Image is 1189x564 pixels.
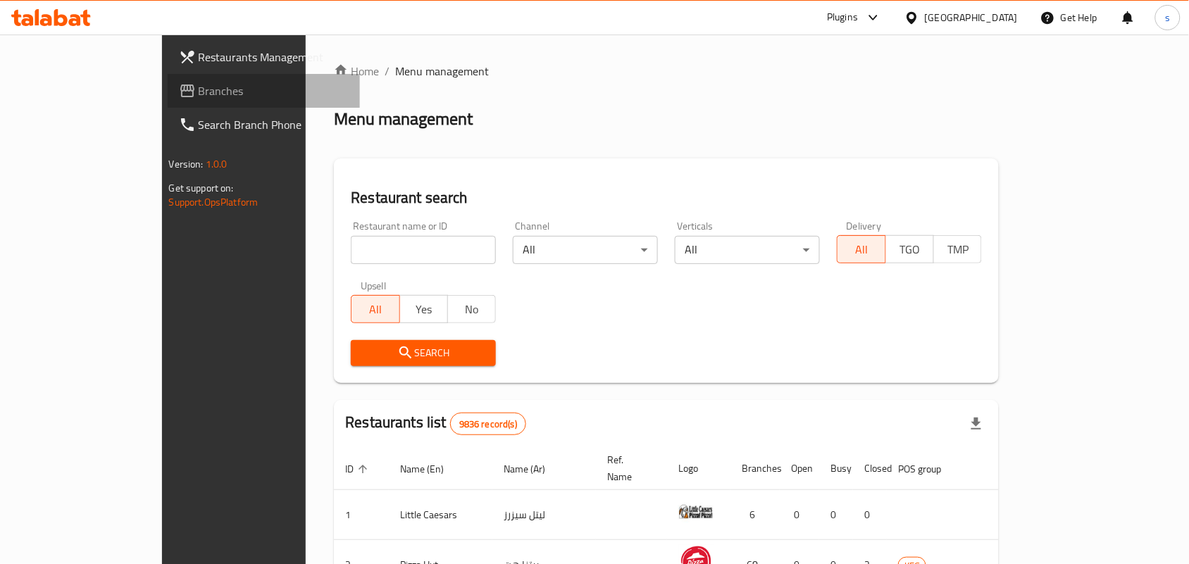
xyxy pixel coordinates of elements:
[357,299,394,320] span: All
[168,74,361,108] a: Branches
[389,490,492,540] td: Little Caesars
[837,235,885,263] button: All
[450,413,526,435] div: Total records count
[169,179,234,197] span: Get support on:
[345,412,526,435] h2: Restaurants list
[607,451,650,485] span: Ref. Name
[675,236,820,264] div: All
[351,236,496,264] input: Search for restaurant name or ID..
[168,108,361,142] a: Search Branch Phone
[504,460,564,477] span: Name (Ar)
[925,10,1018,25] div: [GEOGRAPHIC_DATA]
[678,494,714,529] img: Little Caesars
[819,447,853,490] th: Busy
[168,40,361,74] a: Restaurants Management
[853,490,887,540] td: 0
[169,193,259,211] a: Support.OpsPlatform
[362,344,485,362] span: Search
[1165,10,1170,25] span: s
[351,187,982,208] h2: Restaurant search
[847,221,882,231] label: Delivery
[399,295,448,323] button: Yes
[395,63,489,80] span: Menu management
[827,9,858,26] div: Plugins
[206,155,228,173] span: 1.0.0
[400,460,462,477] span: Name (En)
[345,460,372,477] span: ID
[898,460,959,477] span: POS group
[892,239,928,260] span: TGO
[819,490,853,540] td: 0
[454,299,490,320] span: No
[447,295,496,323] button: No
[334,108,473,130] h2: Menu management
[730,490,780,540] td: 6
[933,235,982,263] button: TMP
[780,490,819,540] td: 0
[351,340,496,366] button: Search
[730,447,780,490] th: Branches
[492,490,596,540] td: ليتل سيزرز
[843,239,880,260] span: All
[199,116,349,133] span: Search Branch Phone
[853,447,887,490] th: Closed
[940,239,976,260] span: TMP
[351,295,399,323] button: All
[451,418,525,431] span: 9836 record(s)
[406,299,442,320] span: Yes
[361,281,387,291] label: Upsell
[199,82,349,99] span: Branches
[334,490,389,540] td: 1
[334,63,999,80] nav: breadcrumb
[667,447,730,490] th: Logo
[780,447,819,490] th: Open
[169,155,204,173] span: Version:
[385,63,390,80] li: /
[513,236,658,264] div: All
[959,407,993,441] div: Export file
[199,49,349,65] span: Restaurants Management
[885,235,934,263] button: TGO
